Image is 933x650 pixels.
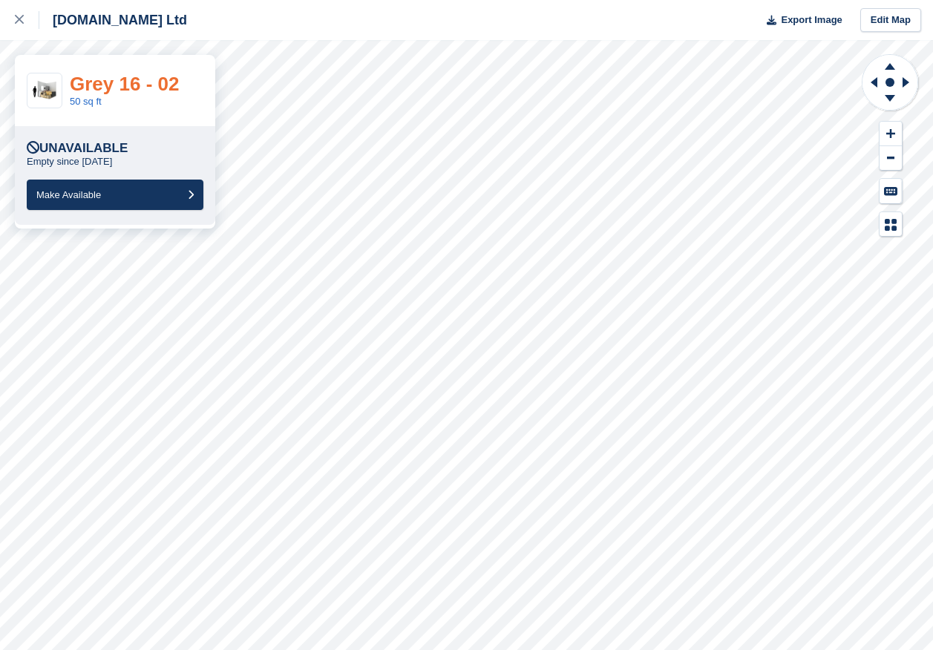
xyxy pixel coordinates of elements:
[27,180,203,210] button: Make Available
[70,73,179,95] a: Grey 16 - 02
[36,189,101,200] span: Make Available
[27,141,128,156] div: Unavailable
[860,8,921,33] a: Edit Map
[880,179,902,203] button: Keyboard Shortcuts
[781,13,842,27] span: Export Image
[758,8,842,33] button: Export Image
[39,11,187,29] div: [DOMAIN_NAME] Ltd
[880,212,902,237] button: Map Legend
[70,96,102,107] a: 50 sq ft
[27,156,112,168] p: Empty since [DATE]
[880,146,902,171] button: Zoom Out
[27,78,62,104] img: 50-sqft-unit.jpg
[880,122,902,146] button: Zoom In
